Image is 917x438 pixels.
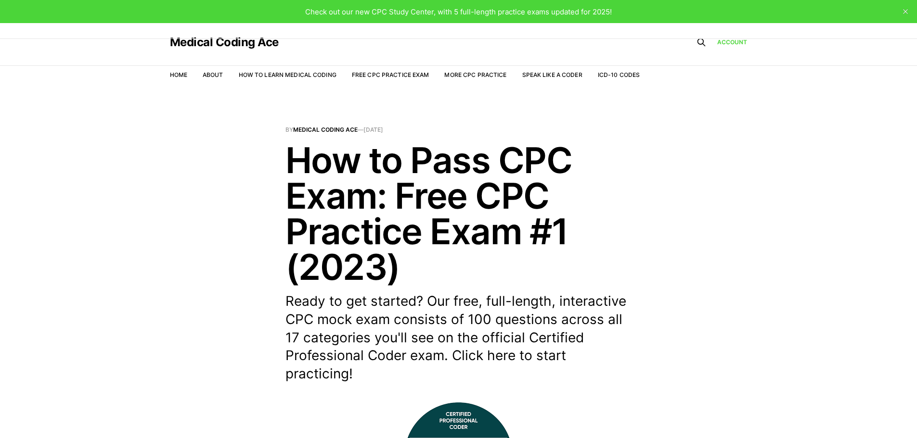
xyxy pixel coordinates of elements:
[170,71,187,78] a: Home
[522,71,582,78] a: Speak Like a Coder
[293,126,358,133] a: Medical Coding Ace
[363,126,383,133] time: [DATE]
[598,71,640,78] a: ICD-10 Codes
[203,71,223,78] a: About
[717,38,748,47] a: Account
[239,71,336,78] a: How to Learn Medical Coding
[170,37,279,48] a: Medical Coding Ace
[285,142,632,285] h1: How to Pass CPC Exam: Free CPC Practice Exam #1 (2023)
[444,71,506,78] a: More CPC Practice
[305,7,612,16] span: Check out our new CPC Study Center, with 5 full-length practice exams updated for 2025!
[285,292,632,383] p: Ready to get started? Our free, full-length, interactive CPC mock exam consists of 100 questions ...
[285,127,632,133] span: By —
[898,4,913,19] button: close
[352,71,429,78] a: Free CPC Practice Exam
